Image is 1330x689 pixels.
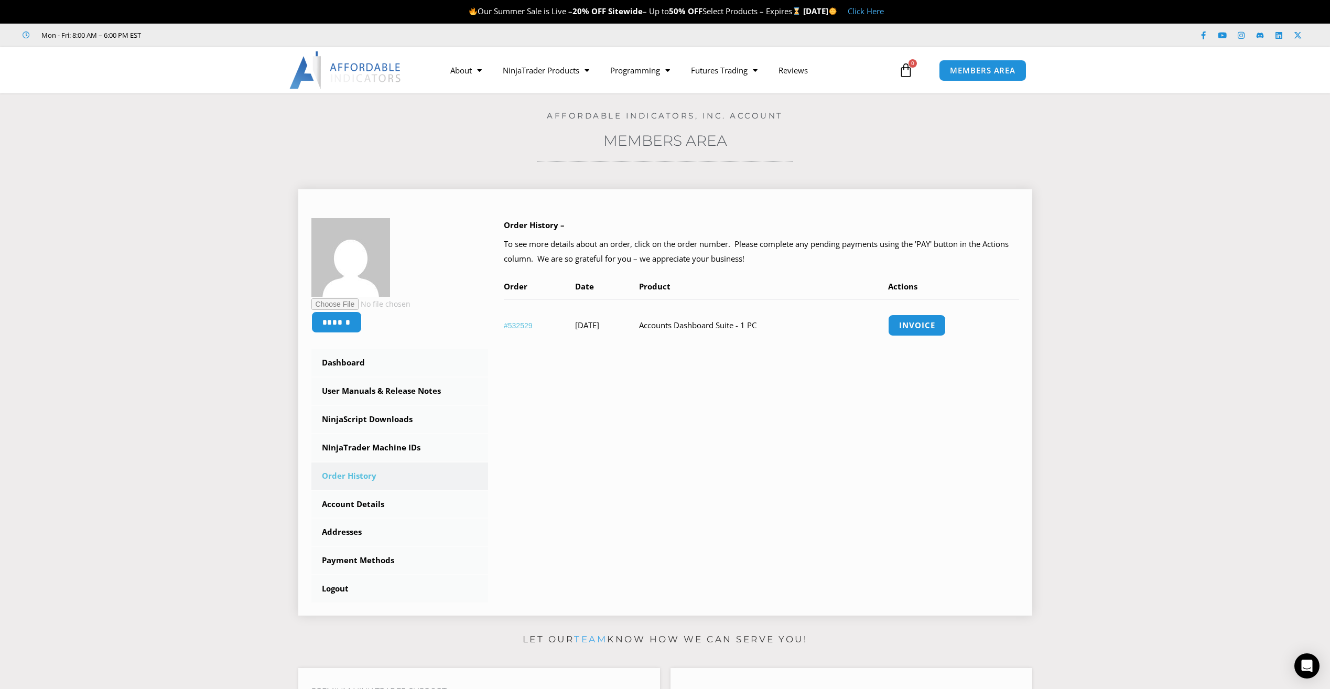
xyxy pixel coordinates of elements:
[492,58,600,82] a: NinjaTrader Products
[574,634,607,644] a: team
[469,7,477,15] img: 🔥
[311,519,489,546] a: Addresses
[311,491,489,518] a: Account Details
[793,7,801,15] img: ⌛
[156,30,313,40] iframe: Customer reviews powered by Trustpilot
[547,111,783,121] a: Affordable Indicators, Inc. Account
[848,6,884,16] a: Click Here
[639,299,889,351] td: Accounts Dashboard Suite - 1 PC
[909,59,917,68] span: 0
[504,237,1019,266] p: To see more details about an order, click on the order number. Please complete any pending paymen...
[504,281,527,292] span: Order
[311,349,489,602] nav: Account pages
[575,320,599,330] time: [DATE]
[888,315,946,336] a: Invoice order number 532529
[603,132,727,149] a: Members Area
[469,6,803,16] span: Our Summer Sale is Live – – Up to Select Products – Expires
[888,281,917,292] span: Actions
[311,434,489,461] a: NinjaTrader Machine IDs
[311,547,489,574] a: Payment Methods
[311,378,489,405] a: User Manuals & Release Notes
[504,321,533,330] a: View order number 532529
[575,281,594,292] span: Date
[669,6,702,16] strong: 50% OFF
[39,29,141,41] span: Mon - Fri: 8:00 AM – 6:00 PM EST
[803,6,837,16] strong: [DATE]
[504,220,565,230] b: Order History –
[1294,653,1320,679] div: Open Intercom Messenger
[572,6,606,16] strong: 20% OFF
[298,631,1032,648] p: Let our know how we can serve you!
[600,58,680,82] a: Programming
[440,58,492,82] a: About
[639,281,671,292] span: Product
[680,58,768,82] a: Futures Trading
[440,58,896,82] nav: Menu
[289,51,402,89] img: LogoAI | Affordable Indicators – NinjaTrader
[939,60,1026,81] a: MEMBERS AREA
[883,55,929,85] a: 0
[950,67,1015,74] span: MEMBERS AREA
[768,58,818,82] a: Reviews
[311,462,489,490] a: Order History
[311,218,390,297] img: 5855d2e4d780ba8f0a71d9070d85704b63ad9761cbbd69a65e96072dd1586a09
[311,406,489,433] a: NinjaScript Downloads
[311,575,489,602] a: Logout
[311,349,489,376] a: Dashboard
[829,7,837,15] img: 🌞
[608,6,643,16] strong: Sitewide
